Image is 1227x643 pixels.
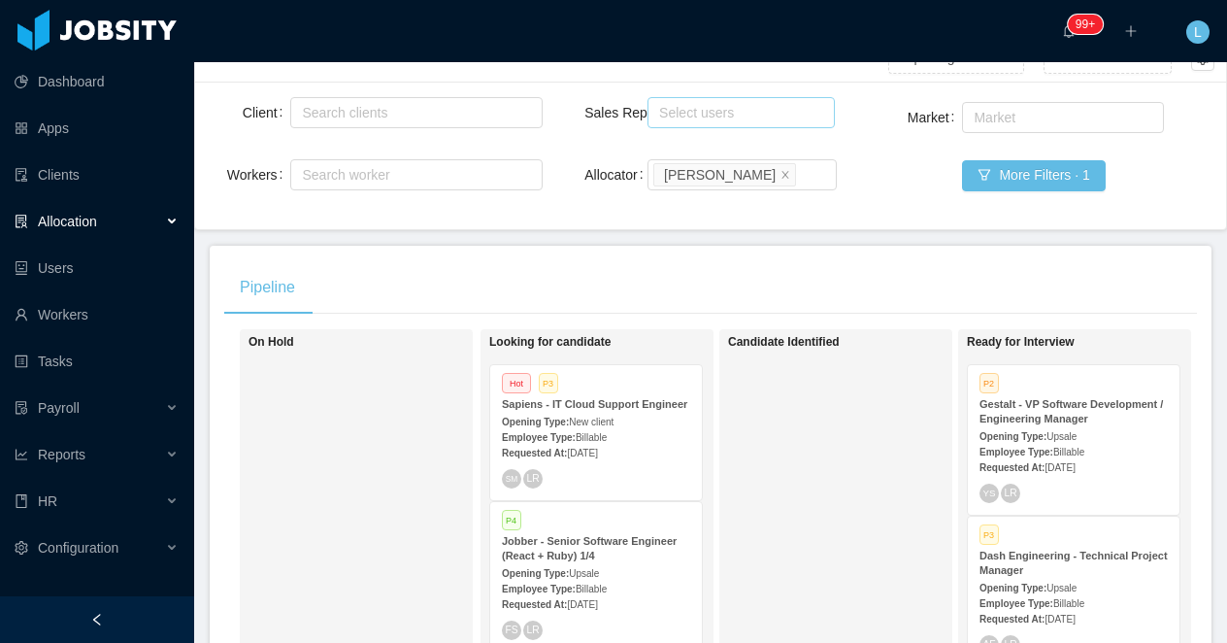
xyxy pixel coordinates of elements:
[584,105,660,120] label: Sales Rep
[979,462,1045,473] strong: Requested At:
[1053,447,1084,457] span: Billable
[249,335,520,350] h1: On Hold
[979,598,1053,609] strong: Employee Type:
[979,373,999,393] span: P2
[224,260,311,315] div: Pipeline
[539,373,558,393] span: P3
[908,110,963,125] label: Market
[1004,488,1016,498] span: LR
[1045,614,1075,625] span: [DATE]
[302,103,521,122] div: Search clients
[15,541,28,555] i: icon: setting
[979,447,1053,457] strong: Employee Type:
[15,249,179,288] a: icon: robotUsers
[1124,24,1138,38] i: icon: plus
[567,448,597,458] span: [DATE]
[979,614,1045,625] strong: Requested At:
[1046,431,1077,442] span: Upsale
[1053,598,1084,609] span: Billable
[569,568,599,579] span: Upsale
[15,494,28,508] i: icon: book
[38,493,57,509] span: HR
[296,163,307,186] input: Workers
[502,599,567,610] strong: Requested At:
[1045,462,1075,473] span: [DATE]
[15,401,28,415] i: icon: file-protect
[502,417,569,427] strong: Opening Type:
[243,105,291,120] label: Client
[653,163,796,186] li: Luisa Romero
[982,488,995,498] span: YS
[576,432,607,443] span: Billable
[968,106,978,129] input: Market
[15,342,179,381] a: icon: profileTasks
[302,165,513,185] div: Search worker
[1194,20,1202,44] span: L
[584,167,650,183] label: Allocator
[659,103,814,122] div: Select users
[38,447,85,462] span: Reports
[979,398,1163,424] strong: Gestalt - VP Software Development / Engineering Manager
[506,474,517,483] span: SM
[653,101,664,124] input: Sales Rep
[1046,583,1077,593] span: Upsale
[1062,24,1076,38] i: icon: bell
[979,583,1046,593] strong: Opening Type:
[567,599,597,610] span: [DATE]
[15,155,179,194] a: icon: auditClients
[800,163,811,186] input: Allocator
[15,295,179,334] a: icon: userWorkers
[502,432,576,443] strong: Employee Type:
[979,431,1046,442] strong: Opening Type:
[962,160,1105,191] button: icon: filterMore Filters · 1
[38,540,118,556] span: Configuration
[38,214,97,229] span: Allocation
[502,373,531,393] span: Hot
[15,62,179,101] a: icon: pie-chartDashboard
[576,584,607,594] span: Billable
[296,101,307,124] input: Client
[15,215,28,228] i: icon: solution
[505,625,517,635] span: FS
[502,584,576,594] strong: Employee Type:
[526,625,539,635] span: LR
[526,473,539,484] span: LR
[502,448,567,458] strong: Requested At:
[974,108,1144,127] div: Market
[502,398,687,410] strong: Sapiens - IT Cloud Support Engineer
[664,164,776,186] div: [PERSON_NAME]
[15,448,28,461] i: icon: line-chart
[15,109,179,148] a: icon: appstoreApps
[227,167,291,183] label: Workers
[502,510,521,530] span: P4
[38,400,80,416] span: Payroll
[780,169,790,181] i: icon: close
[979,550,1168,576] strong: Dash Engineering - Technical Project Manager
[979,525,999,545] span: P3
[489,335,761,350] h1: Looking for candidate
[728,335,1000,350] h1: Candidate Identified
[1068,15,1103,34] sup: 576
[502,535,677,561] strong: Jobber - Senior Software Engineer (React + Ruby) 1/4
[502,568,569,579] strong: Opening Type:
[569,417,613,427] span: New client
